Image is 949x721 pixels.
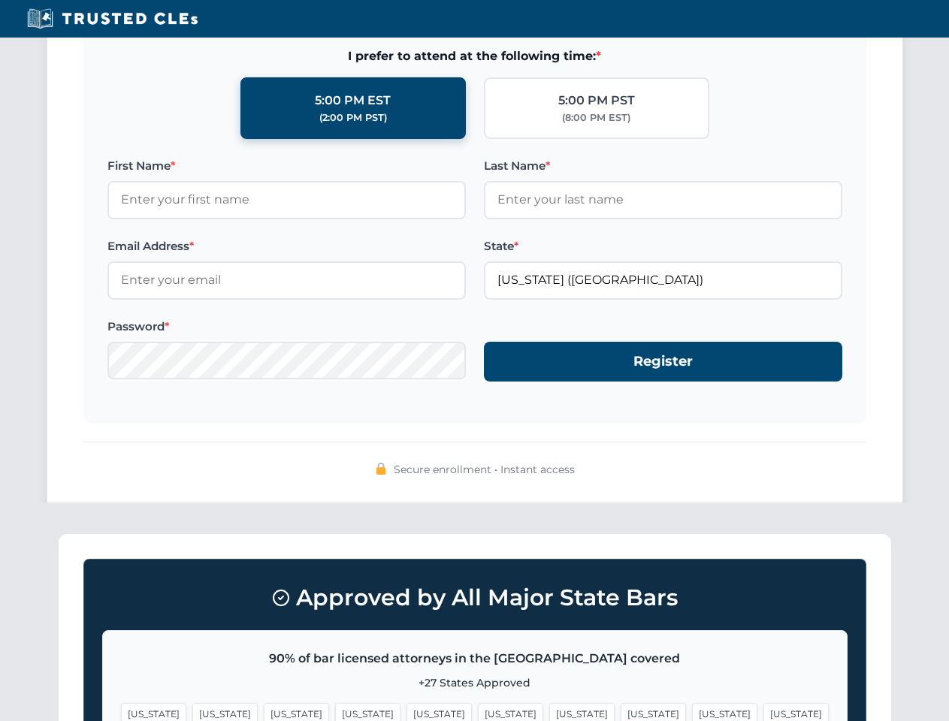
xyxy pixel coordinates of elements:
[484,261,842,299] input: Florida (FL)
[107,157,466,175] label: First Name
[484,181,842,219] input: Enter your last name
[562,110,630,125] div: (8:00 PM EST)
[121,649,829,668] p: 90% of bar licensed attorneys in the [GEOGRAPHIC_DATA] covered
[107,181,466,219] input: Enter your first name
[107,318,466,336] label: Password
[102,578,848,618] h3: Approved by All Major State Bars
[107,237,466,255] label: Email Address
[558,91,635,110] div: 5:00 PM PST
[484,237,842,255] label: State
[107,47,842,66] span: I prefer to attend at the following time:
[121,674,829,691] p: +27 States Approved
[107,261,466,299] input: Enter your email
[484,342,842,382] button: Register
[375,463,387,475] img: 🔒
[23,8,202,30] img: Trusted CLEs
[319,110,387,125] div: (2:00 PM PST)
[315,91,391,110] div: 5:00 PM EST
[484,157,842,175] label: Last Name
[394,461,575,478] span: Secure enrollment • Instant access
